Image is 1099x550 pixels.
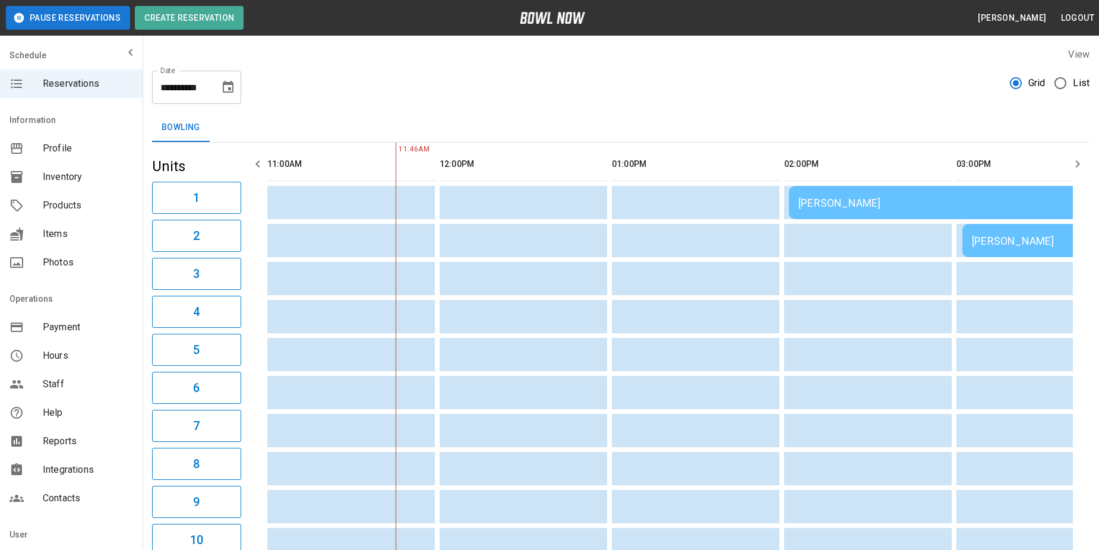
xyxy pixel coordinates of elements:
h6: 8 [193,454,200,473]
h6: 3 [193,264,200,283]
button: 8 [152,448,241,480]
h5: Units [152,157,241,176]
h6: 10 [190,530,203,549]
th: 01:00PM [612,147,779,181]
button: 6 [152,372,241,404]
button: 3 [152,258,241,290]
th: 12:00PM [440,147,607,181]
span: 11:46AM [396,144,399,156]
button: Bowling [152,113,210,142]
h6: 4 [193,302,200,321]
button: 9 [152,486,241,518]
button: Logout [1056,7,1099,29]
span: Inventory [43,170,133,184]
span: Items [43,227,133,241]
span: Reports [43,434,133,448]
span: Products [43,198,133,213]
span: Profile [43,141,133,156]
h6: 2 [193,226,200,245]
span: Grid [1028,76,1046,90]
label: View [1068,49,1089,60]
button: 2 [152,220,241,252]
button: [PERSON_NAME] [973,7,1051,29]
h6: 6 [193,378,200,397]
button: 4 [152,296,241,328]
span: Photos [43,255,133,270]
span: Hours [43,349,133,363]
button: 5 [152,334,241,366]
h6: 1 [193,188,200,207]
span: List [1073,76,1089,90]
th: 11:00AM [267,147,435,181]
span: Integrations [43,463,133,477]
button: Choose date, selected date is Aug 16, 2025 [216,75,240,99]
button: Create Reservation [135,6,244,30]
button: Pause Reservations [6,6,130,30]
span: Staff [43,377,133,391]
button: 7 [152,410,241,442]
span: Reservations [43,77,133,91]
img: logo [520,12,585,24]
div: inventory tabs [152,113,1089,142]
h6: 9 [193,492,200,511]
h6: 7 [193,416,200,435]
span: Contacts [43,491,133,505]
button: 1 [152,182,241,214]
span: Payment [43,320,133,334]
h6: 5 [193,340,200,359]
span: Help [43,406,133,420]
